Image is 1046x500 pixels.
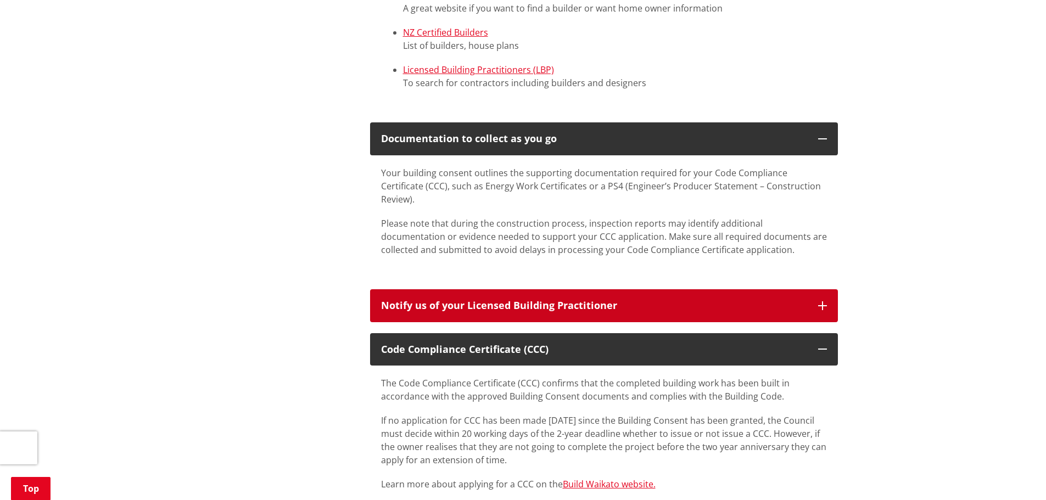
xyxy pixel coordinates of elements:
[381,133,807,144] div: Documentation to collect as you go
[403,26,827,52] li: List of builders, house plans
[370,333,838,366] button: Code Compliance Certificate (CCC)
[381,300,807,311] div: Notify us of your Licensed Building Practitioner
[563,478,656,490] a: Build Waikato website.
[995,454,1035,493] iframe: Messenger Launcher
[403,26,488,38] a: NZ Certified Builders
[403,63,827,89] li: To search for contractors including builders and designers
[370,122,838,155] button: Documentation to collect as you go
[381,344,807,355] p: Code Compliance Certificate (CCC)
[11,477,51,500] a: Top
[403,64,554,76] a: Licensed Building Practitioners (LBP)
[381,477,827,491] p: Learn more about applying for a CCC on the
[381,217,827,256] p: Please note that during the construction process, inspection reports may identify additional docu...
[381,414,827,467] p: If no application for CCC has been made [DATE] since the Building Consent has been granted, the C...
[381,377,827,403] p: The Code Compliance Certificate (CCC) confirms that the completed building work has been built in...
[381,166,827,206] p: Your building consent outlines the supporting documentation required for your Code Compliance Cer...
[370,289,838,322] button: Notify us of your Licensed Building Practitioner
